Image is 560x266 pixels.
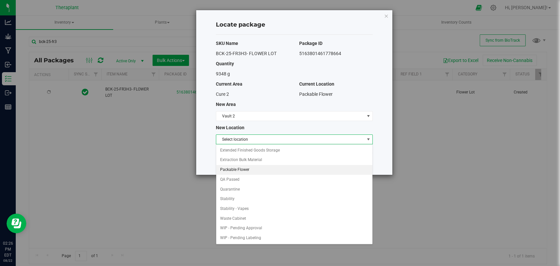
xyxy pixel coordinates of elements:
[216,125,244,130] span: New Location
[216,185,372,194] li: Quarantine
[216,194,372,204] li: Stability
[216,175,372,185] li: QA Passed
[299,51,341,56] span: 5163801461778664
[364,135,372,144] span: select
[299,41,322,46] span: Package ID
[216,146,372,155] li: Extended Finished Goods Storage
[7,214,26,233] iframe: Resource center
[216,155,372,165] li: Extraction Bulk Material
[299,92,333,97] span: Packable Flower
[216,214,372,224] li: Waste Cabinet
[216,21,373,29] h4: Locate package
[216,71,230,76] span: 9348 g
[216,135,364,144] span: Select location
[216,41,238,46] span: SKU Name
[216,51,277,56] span: BCK-25-FR3H3- FLOWER LOT
[216,61,234,66] span: Quantity
[216,112,364,121] span: Vault 2
[216,102,236,107] span: New Area
[216,92,229,97] span: Cure 2
[216,233,372,243] li: WIP - Pending Labeling
[299,81,334,87] span: Current Location
[364,112,372,121] span: select
[216,165,372,175] li: Packable Flower
[216,204,372,214] li: Stability - Vapes
[216,81,242,87] span: Current Area
[216,223,372,233] li: WIP - Pending Approval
